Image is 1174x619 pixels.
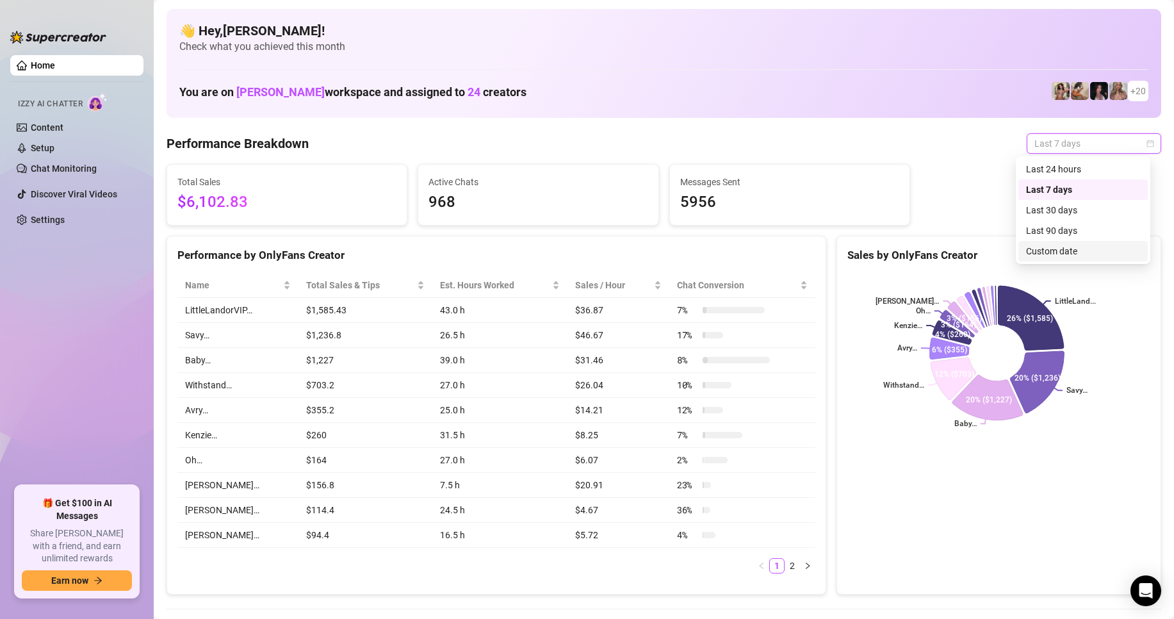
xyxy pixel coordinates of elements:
td: $164 [298,448,432,473]
span: Name [185,278,281,292]
li: 2 [785,558,800,574]
td: 25.0 h [432,398,567,423]
img: Kayla (@kaylathaylababy) [1071,82,1089,100]
td: $260 [298,423,432,448]
span: Total Sales & Tips [306,278,414,292]
a: Settings [31,215,65,225]
span: 7 % [677,428,697,442]
td: $14.21 [567,398,669,423]
span: 12 % [677,403,697,417]
div: Last 7 days [1018,179,1148,200]
span: right [804,562,811,570]
div: Last 90 days [1018,220,1148,241]
span: + 20 [1130,84,1146,98]
td: $156.8 [298,473,432,498]
td: [PERSON_NAME]… [177,523,298,548]
a: Discover Viral Videos [31,189,117,199]
td: 24.5 h [432,498,567,523]
td: [PERSON_NAME]… [177,473,298,498]
td: $36.87 [567,298,669,323]
div: Last 90 days [1026,224,1140,238]
span: Izzy AI Chatter [18,98,83,110]
text: Kenzie… [894,321,922,330]
div: Sales by OnlyFans Creator [847,247,1150,264]
span: Total Sales [177,175,396,189]
a: Chat Monitoring [31,163,97,174]
span: [PERSON_NAME] [236,85,325,99]
span: $6,102.83 [177,190,396,215]
div: Last 30 days [1026,203,1140,217]
td: 39.0 h [432,348,567,373]
div: Custom date [1026,244,1140,258]
th: Sales / Hour [567,273,669,298]
td: LittleLandorVIP… [177,298,298,323]
li: 1 [769,558,785,574]
img: logo-BBDzfeDw.svg [10,31,106,44]
th: Chat Conversion [669,273,815,298]
td: 7.5 h [432,473,567,498]
span: Messages Sent [680,175,899,189]
div: Last 7 days [1026,183,1140,197]
img: Avry (@avryjennervip) [1052,82,1070,100]
div: Open Intercom Messenger [1130,575,1161,606]
text: Withstand… [883,381,924,390]
td: [PERSON_NAME]… [177,498,298,523]
a: Setup [31,143,54,153]
img: AI Chatter [88,93,108,111]
span: Active Chats [428,175,648,189]
h4: Performance Breakdown [167,135,309,153]
div: Performance by OnlyFans Creator [177,247,815,264]
span: arrow-right [94,576,102,585]
text: Oh… [916,307,931,316]
td: $4.67 [567,498,669,523]
a: Home [31,60,55,70]
span: 17 % [677,328,697,342]
span: calendar [1146,140,1154,147]
td: $1,227 [298,348,432,373]
td: $94.4 [298,523,432,548]
td: $6.07 [567,448,669,473]
span: left [758,562,765,570]
a: Content [31,122,63,133]
li: Next Page [800,558,815,574]
th: Total Sales & Tips [298,273,432,298]
td: 43.0 h [432,298,567,323]
span: Chat Conversion [677,278,797,292]
div: Last 24 hours [1018,159,1148,179]
span: 968 [428,190,648,215]
span: 5956 [680,190,899,215]
text: [PERSON_NAME]… [876,297,940,306]
a: 1 [770,559,784,573]
text: LittleLand... [1055,297,1096,306]
text: Baby… [954,420,977,429]
span: 2 % [677,453,697,467]
a: 2 [785,559,799,573]
td: Oh… [177,448,298,473]
span: Last 7 days [1034,134,1154,153]
span: Check what you achieved this month [179,40,1148,54]
td: $1,236.8 [298,323,432,348]
td: $46.67 [567,323,669,348]
li: Previous Page [754,558,769,574]
button: Earn nowarrow-right [22,570,132,591]
td: $703.2 [298,373,432,398]
span: 24 [468,85,480,99]
div: Last 24 hours [1026,162,1140,176]
div: Est. Hours Worked [440,278,550,292]
td: 31.5 h [432,423,567,448]
button: left [754,558,769,574]
td: Avry… [177,398,298,423]
div: Custom date [1018,241,1148,261]
span: 36 % [677,503,697,517]
td: $355.2 [298,398,432,423]
span: 8 % [677,353,697,367]
td: $8.25 [567,423,669,448]
button: right [800,558,815,574]
img: Baby (@babyyyybellaa) [1090,82,1108,100]
div: Last 30 days [1018,200,1148,220]
td: 27.0 h [432,373,567,398]
span: 4 % [677,528,697,542]
td: Withstand… [177,373,298,398]
td: Kenzie… [177,423,298,448]
span: 10 % [677,378,697,392]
